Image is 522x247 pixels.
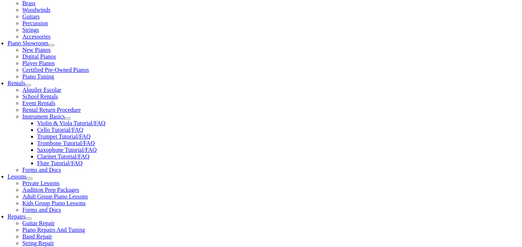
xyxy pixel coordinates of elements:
[27,177,33,180] button: Open submenu of Lessons
[22,180,60,186] a: Private Lessons
[22,47,51,53] a: New Pianos
[22,107,81,113] a: Rental Return Procedure
[48,44,54,46] button: Open submenu of Piano Showroom
[22,100,55,106] a: Event Rentals
[65,117,71,120] button: Open submenu of Instrument Basics
[22,87,61,93] a: Alquiler Escolar
[7,40,48,46] a: Piano Showroom
[22,227,85,233] a: Piano Repairs And Tuning
[7,173,27,180] a: Lessons
[22,33,50,40] a: Accessories
[22,220,55,226] a: Guitar Repair
[22,13,40,20] a: Guitars
[37,153,90,160] a: Clarinet Tutorial/FAQ
[37,133,90,140] a: Trumpet Tutorial/FAQ
[22,240,54,246] a: String Repair
[37,127,83,133] a: Cello Tutorial/FAQ
[22,60,55,66] a: Player Pianos
[7,213,26,220] a: Repairs
[37,160,83,166] a: Flute Tutorial/FAQ
[22,233,52,240] a: Band Repair
[37,147,97,153] a: Saxophone Tutorial/FAQ
[37,140,95,146] a: Trombone Tutorial/FAQ
[22,27,39,33] a: Strings
[22,200,86,206] a: Kids Group Piano Lessons
[22,167,61,173] a: Forms and Docs
[22,73,54,80] a: Piano Tuning
[22,53,56,60] a: Digital Pianos
[7,80,25,86] a: Rentals
[22,113,65,120] a: Instrument Basics
[26,217,31,220] button: Open submenu of Repairs
[22,207,61,213] a: Forms and Docs
[22,67,89,73] a: Certified Pre-Owned Pianos
[22,193,88,200] a: Adult Group Piano Lessons
[22,20,48,26] a: Percussion
[22,93,58,100] a: School Rentals
[25,84,31,86] button: Open submenu of Rentals
[37,120,106,126] a: Violin & Viola Tutorial/FAQ
[22,187,79,193] a: Audition Prep Packages
[22,7,50,13] a: Woodwinds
